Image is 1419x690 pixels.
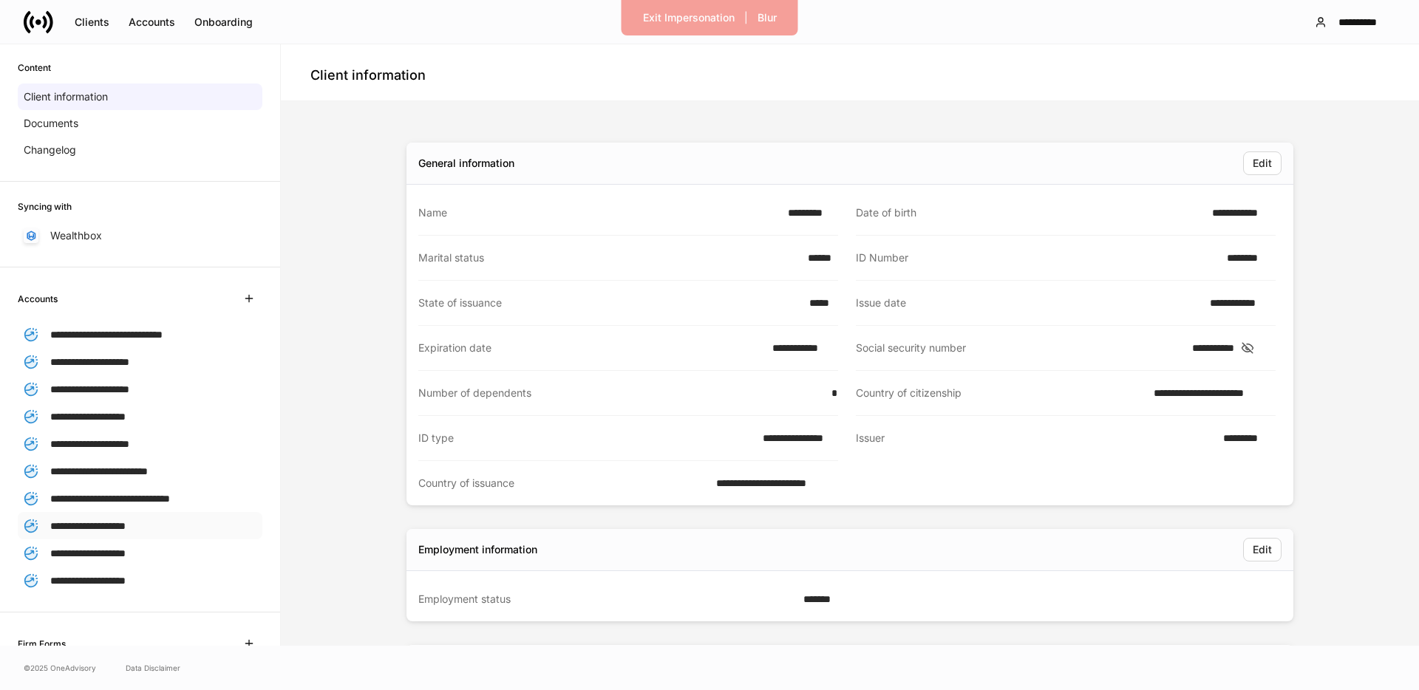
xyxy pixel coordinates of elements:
p: Changelog [24,143,76,157]
div: Employment information [418,542,537,557]
button: Onboarding [185,10,262,34]
p: Documents [24,116,78,131]
h6: Content [18,61,51,75]
a: Changelog [18,137,262,163]
div: Accounts [129,17,175,27]
div: Social security number [856,341,1183,355]
h4: Client information [310,66,426,84]
div: Country of citizenship [856,386,1145,400]
div: Expiration date [418,341,763,355]
a: Data Disclaimer [126,662,180,674]
div: Date of birth [856,205,1203,220]
p: Wealthbox [50,228,102,243]
button: Edit [1243,151,1282,175]
button: Exit Impersonation [633,6,744,30]
h6: Syncing with [18,199,72,214]
div: Marital status [418,250,799,265]
div: Issuer [856,431,1214,446]
div: Issue date [856,296,1201,310]
div: Name [418,205,779,220]
div: Exit Impersonation [643,13,735,23]
a: Documents [18,110,262,137]
button: Edit [1243,538,1282,561]
div: Blur [758,13,777,23]
div: Country of issuance [418,476,707,491]
div: Clients [75,17,109,27]
div: Edit [1253,158,1272,168]
button: Accounts [119,10,185,34]
div: Edit [1253,544,1272,555]
h6: Firm Forms [18,637,66,651]
div: ID Number [856,250,1218,265]
button: Blur [748,6,786,30]
div: General information [418,156,514,171]
a: Wealthbox [18,222,262,249]
div: Employment status [418,592,794,607]
div: Onboarding [194,17,253,27]
p: Client information [24,89,108,104]
div: Number of dependents [418,386,823,400]
div: State of issuance [418,296,800,310]
span: © 2025 OneAdvisory [24,662,96,674]
div: ID type [418,431,754,445]
button: Clients [65,10,119,34]
h6: Accounts [18,292,58,306]
a: Client information [18,83,262,110]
